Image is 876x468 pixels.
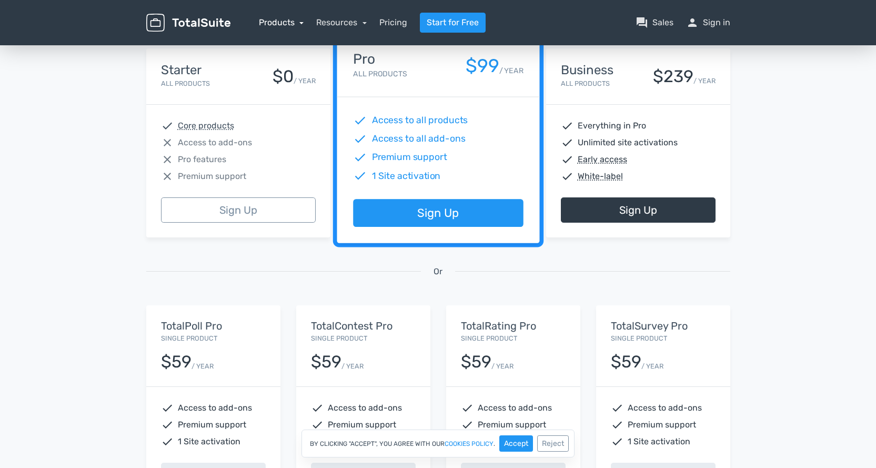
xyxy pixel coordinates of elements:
[611,419,623,431] span: check
[371,132,465,146] span: Access to all add-ons
[353,114,367,127] span: check
[353,52,407,67] h4: Pro
[461,402,474,414] span: check
[311,353,341,371] div: $59
[611,353,641,371] div: $59
[611,320,716,332] h5: TotalSurvey Pro
[161,79,210,87] small: All Products
[161,136,174,149] span: close
[328,419,396,431] span: Premium support
[161,170,174,183] span: close
[499,435,533,452] button: Accept
[686,16,730,29] a: personSign in
[161,153,174,166] span: close
[301,430,575,457] div: By clicking "Accept", you agree with our .
[461,334,517,342] small: Single Product
[693,76,716,86] small: / YEAR
[578,136,678,149] span: Unlimited site activations
[192,361,214,371] small: / YEAR
[178,402,252,414] span: Access to add-ons
[636,16,648,29] span: question_answer
[161,353,192,371] div: $59
[259,17,304,27] a: Products
[628,419,696,431] span: Premium support
[371,169,440,183] span: 1 Site activation
[561,63,613,77] h4: Business
[178,153,226,166] span: Pro features
[311,320,416,332] h5: TotalContest Pro
[445,441,494,447] a: cookies policy
[478,419,546,431] span: Premium support
[311,334,367,342] small: Single Product
[178,120,234,132] abbr: Core products
[371,151,447,164] span: Premium support
[578,153,627,166] abbr: Early access
[161,320,266,332] h5: TotalPoll Pro
[178,170,246,183] span: Premium support
[420,13,486,33] a: Start for Free
[561,79,610,87] small: All Products
[178,419,246,431] span: Premium support
[353,132,367,146] span: check
[311,402,324,414] span: check
[178,136,252,149] span: Access to add-ons
[465,56,499,76] div: $99
[316,17,367,27] a: Resources
[161,120,174,132] span: check
[653,67,693,86] div: $239
[537,435,569,452] button: Reject
[161,334,217,342] small: Single Product
[341,361,364,371] small: / YEAR
[499,65,523,76] small: / YEAR
[371,114,468,127] span: Access to all products
[491,361,513,371] small: / YEAR
[561,153,573,166] span: check
[353,69,407,78] small: All Products
[641,361,663,371] small: / YEAR
[146,14,230,32] img: TotalSuite for WordPress
[161,197,316,223] a: Sign Up
[461,419,474,431] span: check
[161,63,210,77] h4: Starter
[578,170,623,183] abbr: White-label
[353,200,523,227] a: Sign Up
[636,16,673,29] a: question_answerSales
[686,16,699,29] span: person
[294,76,316,86] small: / YEAR
[561,120,573,132] span: check
[561,170,573,183] span: check
[353,169,367,183] span: check
[461,320,566,332] h5: TotalRating Pro
[628,402,702,414] span: Access to add-ons
[611,402,623,414] span: check
[434,265,442,278] span: Or
[161,419,174,431] span: check
[273,67,294,86] div: $0
[461,353,491,371] div: $59
[161,402,174,414] span: check
[611,334,667,342] small: Single Product
[379,16,407,29] a: Pricing
[561,197,716,223] a: Sign Up
[328,402,402,414] span: Access to add-ons
[478,402,552,414] span: Access to add-ons
[311,419,324,431] span: check
[578,120,646,132] span: Everything in Pro
[353,151,367,164] span: check
[561,136,573,149] span: check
